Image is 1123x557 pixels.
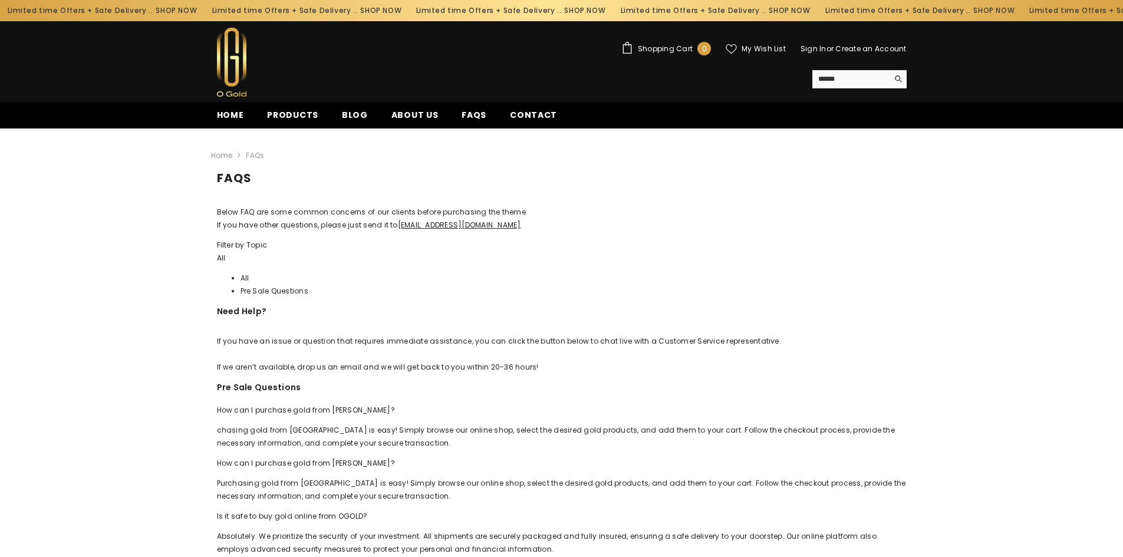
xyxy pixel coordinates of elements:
span: All [217,253,226,263]
a: Sign In [801,44,826,54]
a: Contact [498,108,569,128]
div: Limited time Offers + Safe Delivery .. [409,1,613,20]
a: Products [255,108,330,128]
a: Blog [330,108,380,128]
span: Shopping Cart [638,45,693,52]
span: If you have an issue or question that requires immediate assistance, you can click the button bel... [217,336,781,372]
div: How can I purchase gold from [PERSON_NAME]? [217,457,907,470]
button: Search [888,70,907,88]
span: All [241,273,249,283]
p: Purchasing gold from [GEOGRAPHIC_DATA] is easy! Simply browse our online shop, select the desired... [217,477,907,503]
img: Ogold Shop [217,28,246,97]
div: Limited time Offers + Safe Delivery .. [613,1,818,20]
div: Is it safe to buy gold online from OGOLD? [217,510,907,523]
h1: FAQs [217,166,907,199]
span: Pre Sale Questions [241,286,308,296]
div: All [217,252,907,265]
p: Below FAQ are some common concerns of our clients before purchasing the theme. If you have other ... [217,206,907,232]
p: chasing gold from [GEOGRAPHIC_DATA] is easy! Simply browse our online shop, select the desired go... [217,424,907,450]
a: SHOP NOW [769,4,810,17]
span: or [826,44,834,54]
span: Filter by Topic [217,240,268,250]
h3: Pre Sale Questions [217,381,907,404]
div: Limited time Offers + Safe Delivery .. [205,1,409,20]
summary: Search [812,70,907,88]
a: Create an Account [835,44,906,54]
a: SHOP NOW [973,4,1015,17]
span: Products [267,109,318,121]
span: FAQs [462,109,486,121]
span: 0 [702,42,707,55]
p: Absolutely. We prioritize the security of your investment. All shipments are securely packaged an... [217,530,907,556]
span: Home [217,109,244,121]
a: SHOP NOW [565,4,606,17]
div: Limited time Offers + Safe Delivery .. [818,1,1022,20]
span: Contact [510,109,557,121]
a: Home [205,108,256,128]
a: SHOP NOW [156,4,197,17]
span: My Wish List [742,45,786,52]
a: My Wish List [726,44,786,54]
a: FAQs [450,108,498,128]
span: About us [391,109,439,121]
a: [EMAIL_ADDRESS][DOMAIN_NAME] [398,220,521,230]
span: Blog [342,109,368,121]
h3: Need Help? [217,305,907,328]
div: How can I purchase gold from [PERSON_NAME]? [217,404,907,417]
a: Shopping Cart [621,42,711,55]
a: SHOP NOW [360,4,401,17]
a: Home [211,149,233,162]
a: About us [380,108,450,128]
span: FAQs [246,149,264,162]
nav: breadcrumbs [211,128,901,166]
